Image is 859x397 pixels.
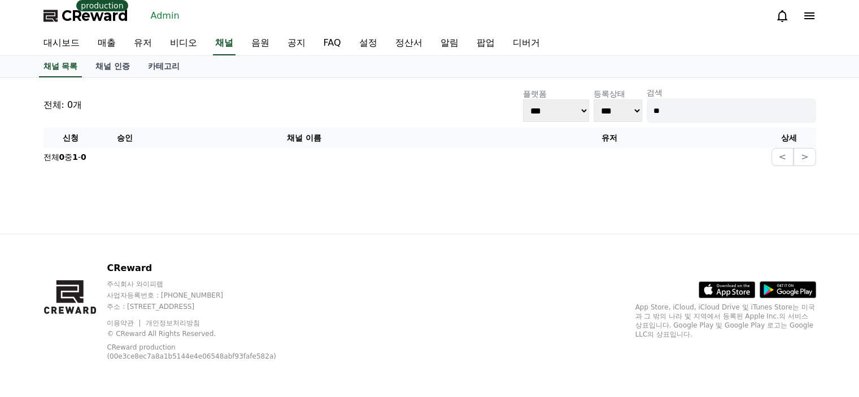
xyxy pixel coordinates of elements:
[457,128,762,148] th: 유저
[167,334,195,343] span: Settings
[81,152,86,162] strong: 0
[771,148,793,166] button: <
[146,317,217,345] a: Settings
[43,151,86,163] p: 전체 중 -
[242,32,278,55] a: 음원
[29,334,49,343] span: Home
[98,128,152,148] th: 승인
[107,280,305,289] p: 주식회사 와이피랩
[34,32,89,55] a: 대시보드
[107,261,305,275] p: CReward
[152,128,457,148] th: 채널 이름
[89,32,125,55] a: 매출
[146,7,184,25] a: Admin
[125,32,161,55] a: 유저
[523,88,590,99] p: 플랫폼
[762,128,816,148] th: 상세
[3,317,75,345] a: Home
[278,32,315,55] a: 공지
[62,7,128,25] span: CReward
[161,32,206,55] a: 비디오
[107,343,287,361] p: CReward production (00e3ce8ec7a8a1b5144e4e06548abf93fafe582a)
[386,32,431,55] a: 정산서
[43,7,128,25] a: CReward
[647,87,816,98] p: 검색
[86,56,139,77] a: 채널 인증
[350,32,386,55] a: 설정
[43,128,98,148] th: 신청
[504,32,549,55] a: 디버거
[594,88,642,99] p: 등록상태
[793,148,816,166] button: >
[94,334,127,343] span: Messages
[107,302,305,311] p: 주소 : [STREET_ADDRESS]
[431,32,468,55] a: 알림
[139,56,189,77] a: 카테고리
[635,303,816,339] p: App Store, iCloud, iCloud Drive 및 iTunes Store는 미국과 그 밖의 나라 및 지역에서 등록된 Apple Inc.의 서비스 상표입니다. Goo...
[107,319,142,327] a: 이용약관
[39,56,82,77] a: 채널 목록
[43,98,82,112] p: 전체: 0개
[107,329,305,338] p: © CReward All Rights Reserved.
[107,291,305,300] p: 사업자등록번호 : [PHONE_NUMBER]
[72,152,78,162] strong: 1
[146,319,200,327] a: 개인정보처리방침
[213,32,236,55] a: 채널
[75,317,146,345] a: Messages
[59,152,65,162] strong: 0
[468,32,504,55] a: 팝업
[315,32,350,55] a: FAQ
